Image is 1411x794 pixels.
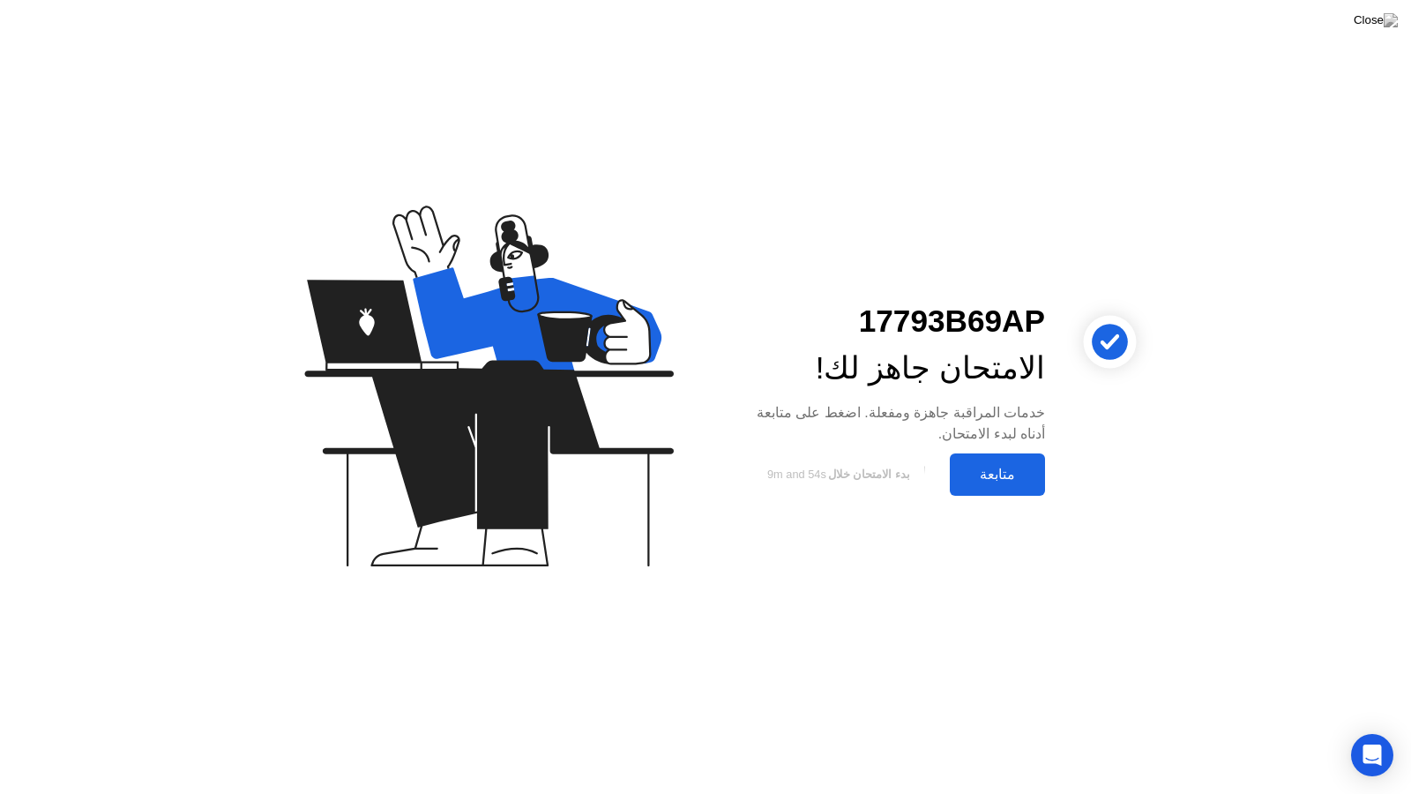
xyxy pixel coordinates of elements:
span: 9m and 54s [767,468,826,481]
button: بدء الامتحان خلال9m and 54s [734,458,941,491]
img: Close [1354,13,1398,27]
div: متابعة [955,466,1040,483]
div: Open Intercom Messenger [1351,734,1393,776]
div: خدمات المراقبة جاهزة ومفعلة. اضغط على متابعة أدناه لبدء الامتحان. [734,402,1045,445]
div: 17793B69AP [734,298,1045,345]
button: متابعة [950,453,1045,496]
div: الامتحان جاهز لك! [734,345,1045,392]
